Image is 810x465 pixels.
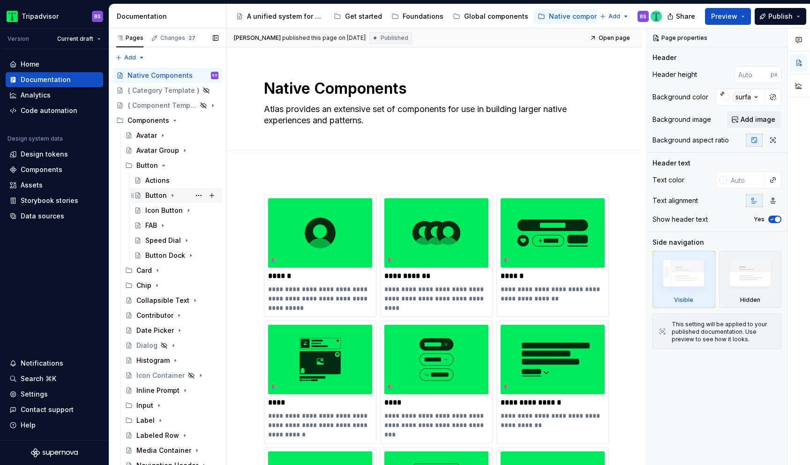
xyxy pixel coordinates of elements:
div: Actions [145,176,170,185]
div: Button [136,161,158,170]
div: Avatar [136,131,157,140]
div: { Category Template } [127,86,200,95]
div: Text alignment [652,196,698,205]
a: Button [130,188,222,203]
a: Home [6,57,103,72]
a: Storybook stories [6,193,103,208]
div: Version [7,35,29,43]
div: Avatar Group [136,146,179,155]
a: Inline Prompt [121,383,222,398]
div: Components [112,113,222,128]
a: A unified system for every journey. [232,9,328,24]
img: Thomas Dittmer [651,11,662,22]
div: BS [212,71,217,80]
div: Components [21,165,62,174]
button: Share [662,8,701,25]
div: Settings [21,390,48,399]
button: surface [716,89,765,105]
a: Speed Dial [130,233,222,248]
a: Foundations [388,9,447,24]
div: Show header text [652,215,708,224]
div: Inline Prompt [136,386,180,395]
svg: Supernova Logo [31,448,78,457]
span: Add [124,54,136,61]
div: Tripadvisor [22,12,59,21]
div: A unified system for every journey. [247,12,324,21]
div: Code automation [21,106,77,115]
button: Search ⌘K [6,371,103,386]
img: 54b8e809-02b1-4b72-9fde-823eb89ed04d.png [268,198,372,268]
span: Open page [599,34,630,42]
button: TripadvisorBS [2,6,107,26]
a: { Category Template } [112,83,222,98]
a: Get started [330,9,386,24]
div: Side navigation [652,238,704,247]
div: Components [127,116,169,125]
div: Icon Container [136,371,185,380]
a: Assets [6,178,103,193]
textarea: Atlas provides an extensive set of components for use in building larger native experiences and p... [262,102,602,128]
div: Histogram [136,356,170,365]
div: Analytics [21,90,51,100]
a: Native components [534,9,617,24]
div: Header text [652,158,690,168]
a: FAB [130,218,222,233]
div: Speed Dial [145,236,181,245]
div: Dialog [136,341,157,350]
div: Native Components [127,71,193,80]
div: Documentation [117,12,222,21]
a: Date Picker [121,323,222,338]
div: surface [733,92,761,102]
label: Yes [754,216,765,223]
div: Design system data [7,135,63,142]
a: Documentation [6,72,103,87]
div: Input [136,401,153,410]
a: Code automation [6,103,103,118]
div: Visible [674,296,693,304]
img: 7cc58de9-12af-46c9-8397-0e5c947f6c49.png [268,325,372,394]
img: 0f4e9146-a4f0-4113-8f84-72b7a761fc7a.png [501,198,605,268]
div: Button [145,191,167,200]
div: Header [652,53,676,62]
div: Assets [21,180,43,190]
div: Date Picker [136,326,174,335]
span: Publish [768,12,793,21]
button: Contact support [6,402,103,417]
a: Icon Button [130,203,222,218]
button: Add image [727,111,781,128]
div: Background image [652,115,711,124]
textarea: Native Components [262,77,602,100]
p: px [771,71,778,78]
div: { Component Template } [127,101,197,110]
div: Documentation [21,75,71,84]
a: Avatar [121,128,222,143]
button: Help [6,418,103,433]
input: Auto [727,172,765,188]
div: Home [21,60,39,69]
div: Text color [652,175,684,185]
a: Avatar Group [121,143,222,158]
a: Contributor [121,308,222,323]
a: Labeled Row [121,428,222,443]
div: FAB [145,221,157,230]
a: Icon Container [121,368,222,383]
div: Background color [652,92,708,102]
div: Input [121,398,222,413]
span: Share [676,12,695,21]
div: Icon Button [145,206,183,215]
a: Histogram [121,353,222,368]
button: Preview [705,8,751,25]
a: Design tokens [6,147,103,162]
a: Open page [587,31,634,45]
button: Add [112,51,148,64]
a: Settings [6,387,103,402]
div: BS [640,13,646,20]
div: Pages [116,34,143,42]
span: Published [381,34,408,42]
a: { Component Template } [112,98,222,113]
button: Current draft [53,32,105,45]
input: Auto [735,66,771,83]
div: This setting will be applied to your published documentation. Use preview to see how it looks. [672,321,775,343]
div: BS [94,13,101,20]
a: Button Dock [130,248,222,263]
